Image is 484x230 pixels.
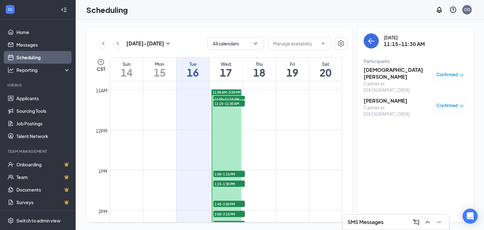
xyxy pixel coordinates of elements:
[7,6,13,13] svg: WorkstreamLogo
[213,201,245,207] span: 1:45-2:00 PM
[110,61,143,67] div: Sun
[309,58,342,81] a: September 20, 2025
[210,67,242,78] h1: 17
[309,61,342,67] div: Sat
[207,37,264,50] button: All calendarsChevronDown
[384,34,425,41] div: [DATE]
[16,130,70,142] a: Talent Network
[276,67,309,78] h1: 19
[8,217,14,224] svg: Settings
[176,67,209,78] h1: 16
[16,158,70,171] a: OnboardingCrown
[243,58,276,81] a: September 18, 2025
[16,51,70,64] a: Scheduling
[97,168,109,175] div: 1pm
[252,40,259,47] svg: ChevronDown
[364,66,430,80] h3: [DEMOGRAPHIC_DATA][PERSON_NAME]
[16,38,70,51] a: Messages
[423,217,433,227] button: ChevronUp
[16,196,70,209] a: SurveysCrown
[364,97,430,104] h3: [PERSON_NAME]
[95,127,109,134] div: 12pm
[99,39,108,48] button: ChevronLeft
[16,171,70,183] a: TeamCrown
[126,40,164,47] h3: [DATE] - [DATE]
[243,61,276,67] div: Thu
[436,72,458,78] span: Confirmed
[367,37,375,45] svg: ArrowLeft
[16,67,71,73] div: Reporting
[459,104,464,108] span: down
[213,211,245,217] span: 2:00-2:15 PM
[424,218,431,226] svg: ChevronUp
[213,100,245,106] span: 11:15-11:30 AM
[97,66,105,72] span: CST
[143,61,176,67] div: Mon
[113,39,123,48] button: ChevronRight
[143,58,176,81] a: September 15, 2025
[213,181,245,187] span: 1:15-1:30 PM
[110,58,143,81] a: September 14, 2025
[348,219,383,226] h3: SMS Messages
[435,218,443,226] svg: Minimize
[412,218,420,226] svg: ComposeMessage
[16,26,70,38] a: Home
[176,61,209,67] div: Tue
[8,67,14,73] svg: Analysis
[213,171,245,177] span: 1:00-1:15 PM
[210,58,242,81] a: September 17, 2025
[384,41,425,48] h3: 11:15-11:30 AM
[8,83,69,88] div: Hiring
[97,208,109,215] div: 2pm
[364,80,430,93] div: Cashier at [GEOGRAPHIC_DATA]
[436,102,458,109] span: Confirmed
[16,117,70,130] a: Job Postings
[364,33,379,49] button: back-button
[435,6,443,14] svg: Notifications
[176,58,209,81] a: September 16, 2025
[16,92,70,105] a: Applicants
[164,40,172,47] svg: SmallChevronDown
[364,104,430,117] div: Cashier at [GEOGRAPHIC_DATA]
[8,149,69,154] div: Team Management
[213,221,245,227] span: 2:15-2:30 PM
[16,183,70,196] a: DocumentsCrown
[459,73,464,78] span: down
[213,96,245,102] span: 11:00-11:15 AM
[276,58,309,81] a: September 19, 2025
[97,58,105,66] svg: Clock
[143,67,176,78] h1: 15
[61,7,67,13] svg: Collapse
[337,40,345,47] svg: Settings
[273,40,318,47] input: Manage availability
[464,7,470,12] div: CG
[115,40,121,47] svg: ChevronRight
[276,61,309,67] div: Fri
[449,6,457,14] svg: QuestionInfo
[434,217,444,227] button: Minimize
[210,61,242,67] div: Wed
[213,90,241,95] span: 11:00 AM-3:00 PM
[243,67,276,78] h1: 18
[100,40,107,47] svg: ChevronLeft
[16,217,60,224] div: Switch to admin view
[411,217,421,227] button: ComposeMessage
[463,209,478,224] div: Open Intercom Messenger
[335,37,347,50] button: Settings
[309,67,342,78] h1: 20
[86,4,128,15] h1: Scheduling
[364,58,467,64] div: Participants
[110,67,143,78] h1: 14
[320,41,326,46] svg: ChevronDown
[95,87,109,94] div: 11am
[16,105,70,117] a: Sourcing Tools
